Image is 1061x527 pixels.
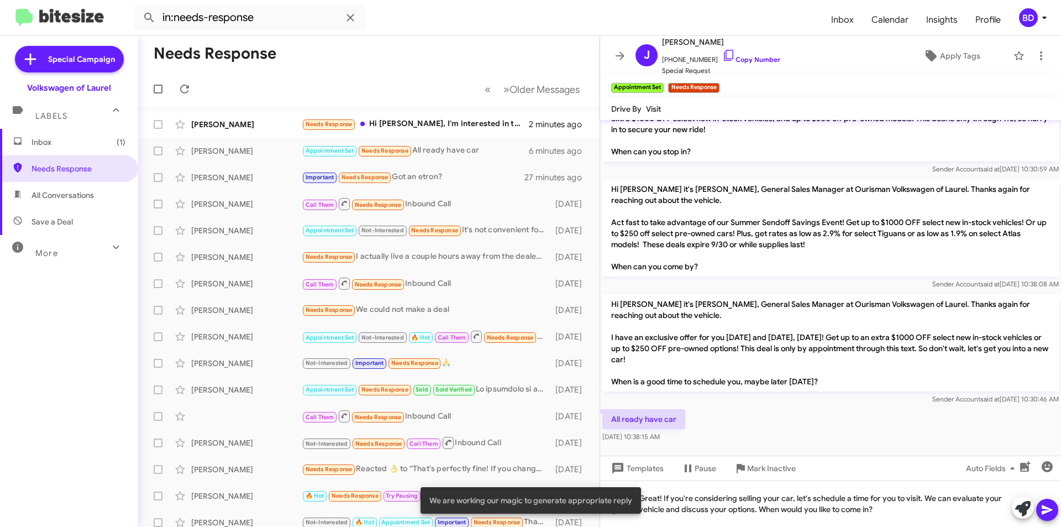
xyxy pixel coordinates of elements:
span: Call Them [306,281,334,288]
p: Hi [PERSON_NAME] it's [PERSON_NAME], General Sales Manager at Ourisman Volkswagen of Laurel. Than... [602,179,1059,276]
div: [DATE] [550,278,591,289]
div: [PERSON_NAME] [191,199,302,210]
div: Inbound Call [302,276,550,290]
span: Not-Interested [361,227,404,234]
span: Not-Interested [306,440,348,447]
div: I actually live a couple hours away from the dealership. I can tell you it has 41000 miles on it.... [302,251,550,263]
span: Try Pausing [386,492,418,499]
span: Appointment Set [306,334,354,341]
button: Auto Fields [957,458,1028,478]
div: Inbound Call [302,436,550,450]
span: 🔥 Hot [411,334,430,341]
span: Mark Inactive [747,458,796,478]
span: Appointment Set [306,386,354,393]
span: Appointment Set [306,227,354,234]
div: [PERSON_NAME] [191,437,302,448]
div: [PERSON_NAME] [191,305,302,316]
small: Appointment Set [611,83,664,93]
div: BD [1019,8,1038,27]
span: Needs Response [361,386,408,393]
span: [DATE] 10:38:15 AM [602,432,660,441]
div: Inbound Call [302,330,550,343]
span: Not-Interested [306,519,348,526]
div: 6 minutes ago [529,145,591,156]
span: Auto Fields [966,458,1019,478]
div: Lo ipsumdolo si amet consecte adipi elit se. Doei te inci utla 36 etdol ma aliqua eni adm. V quis... [302,383,550,396]
span: Save a Deal [31,216,73,227]
div: [PERSON_NAME] [191,358,302,369]
span: Older Messages [510,84,580,96]
div: I have an appointment [DATE]. Please let me get back to you [DATE] with a definite time. Thank you [302,489,550,502]
span: Sender Account [DATE] 10:38:08 AM [932,280,1059,288]
span: Important [355,359,384,367]
span: Needs Response [411,227,458,234]
span: Needs Response [355,201,402,208]
div: [PERSON_NAME] [191,278,302,289]
a: Special Campaign [15,46,124,72]
span: Not-Interested [361,334,404,341]
span: Calendar [863,4,917,36]
div: Inbound Call [302,409,550,423]
div: [DATE] [550,225,591,236]
span: said at [980,165,1000,173]
div: Reacted 👌 to “That's perfectly fine! If you change your mind or have any questions about selling ... [302,463,550,476]
div: [PERSON_NAME] [191,252,302,263]
span: said at [980,280,1000,288]
span: Appointment Set [306,147,354,154]
span: Needs Response [361,147,408,154]
a: Insights [917,4,967,36]
span: Needs Response [306,306,353,314]
div: We could not make a deal [302,304,550,316]
div: [PERSON_NAME] [191,225,302,236]
div: Volkswagen of Laurel [27,82,111,93]
div: [DATE] [550,411,591,422]
h1: Needs Response [154,45,276,62]
div: Got an etron? [302,171,524,184]
span: All Conversations [31,190,94,201]
span: Needs Response [31,163,125,174]
span: Needs Response [306,121,353,128]
span: Sender Account [DATE] 10:30:59 AM [932,165,1059,173]
span: said at [980,395,1000,403]
span: Needs Response [306,466,353,473]
button: Mark Inactive [725,458,805,478]
nav: Page navigation example [479,78,586,101]
div: [DATE] [550,437,591,448]
input: Search [134,4,366,31]
button: Next [497,78,586,101]
button: BD [1010,8,1049,27]
span: (1) [117,137,125,148]
span: [PERSON_NAME] [662,35,780,49]
small: Needs Response [668,83,719,93]
div: [DATE] [550,464,591,475]
span: Sold Verified [435,386,472,393]
div: [PERSON_NAME] [191,145,302,156]
span: J [644,46,650,64]
span: Special Request [662,65,780,76]
a: Copy Number [722,55,780,64]
div: [DATE] [550,305,591,316]
p: Hi [PERSON_NAME] it's [PERSON_NAME], General Sales Manager at Ourisman Volkswagen of Laurel. Than... [602,294,1059,392]
span: More [35,248,58,258]
div: Inbound Call [302,197,550,211]
span: 🔥 Hot [306,492,324,499]
span: Profile [967,4,1010,36]
a: Inbox [822,4,863,36]
span: Visit [646,104,661,114]
div: [DATE] [550,384,591,395]
span: Call Them [438,334,466,341]
div: 27 minutes ago [524,172,591,183]
div: [DATE] [550,199,591,210]
span: Not-Interested [306,359,348,367]
span: Important [306,174,334,181]
span: Appointment Set [381,519,430,526]
div: 🙏 [302,357,550,369]
span: « [485,82,491,96]
span: Needs Response [342,174,388,181]
span: Sold [416,386,428,393]
span: Drive By [611,104,642,114]
div: It's not convenient for me to drive all that way just to negotiate a price. As I mentioned the ca... [302,224,550,237]
span: We are working our magic to generate appropriate reply [429,495,632,506]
